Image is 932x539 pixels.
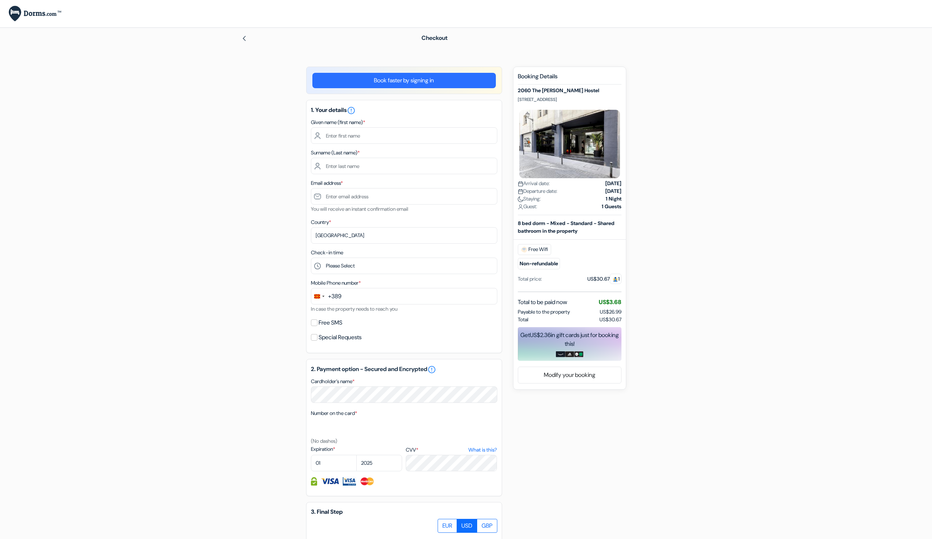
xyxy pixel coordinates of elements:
[518,258,560,269] small: Non-refundable
[427,365,436,374] a: error_outline
[518,196,523,202] img: moon.svg
[422,34,448,42] span: Checkout
[311,279,361,287] label: Mobile Phone number
[518,181,523,187] img: calendar.svg
[518,187,557,195] span: Departure date:
[602,203,621,210] strong: 1 Guests
[600,308,621,315] span: US$26.99
[311,127,497,144] input: Enter first name
[518,73,621,85] h5: Booking Details
[606,195,621,203] strong: 1 Night
[521,247,527,252] img: free_wifi.svg
[312,73,496,88] a: Book faster by signing in
[311,445,402,453] label: Expiration
[311,249,343,257] label: Check-in time
[319,318,342,328] label: Free SMS
[518,180,550,187] span: Arrival date:
[311,179,343,187] label: Email address
[565,351,574,357] img: adidas-card.png
[311,288,341,304] button: Change country, selected North Macedonia (+389)
[518,308,570,316] span: Payable to the property
[518,195,541,203] span: Staying:
[518,97,621,102] p: [STREET_ADDRESS]
[311,306,397,312] small: In case the property needs to reach you
[311,158,497,174] input: Enter last name
[457,519,477,533] label: USD
[518,203,537,210] span: Guest:
[610,274,621,284] span: 1
[574,351,583,357] img: uber-uber-eats-card.png
[311,119,365,126] label: Given name (first name)
[556,351,565,357] img: amazon-card-no-text.png
[518,368,621,382] a: Modify your booking
[477,519,497,533] label: GBP
[311,409,357,417] label: Number on the card
[518,87,621,94] h5: 2060 The [PERSON_NAME] Hostel
[613,277,618,282] img: guest.svg
[605,187,621,195] strong: [DATE]
[438,519,457,533] label: EUR
[241,35,247,41] img: left_arrow.svg
[587,275,621,283] div: US$30.67
[518,244,551,255] span: Free Wifi
[518,275,542,283] div: Total price:
[518,220,614,234] b: 8 bed dorm - Mixed - Standard - Shared bathroom in the property
[311,188,497,205] input: Enter email address
[311,149,360,157] label: Surname (Last name)
[311,378,354,385] label: Cardholder’s name
[343,477,356,486] img: Visa Electron
[406,446,497,454] label: CVV
[311,508,497,515] h5: 3. Final Step
[347,106,356,114] a: error_outline
[518,204,523,210] img: user_icon.svg
[605,180,621,187] strong: [DATE]
[311,477,317,486] img: Credit card information fully secured and encrypted
[468,446,497,454] a: What is this?
[311,365,497,374] h5: 2. Payment option - Secured and Encrypted
[319,332,361,343] label: Special Requests
[518,316,528,323] span: Total
[518,298,567,307] span: Total to be paid now
[360,477,375,486] img: Master Card
[518,189,523,194] img: calendar.svg
[311,206,408,212] small: You will receive an instant confirmation email
[347,106,356,115] i: error_outline
[599,298,621,306] span: US$3.68
[530,331,551,339] span: US$2.36
[438,519,497,533] div: Basic radio toggle button group
[599,316,621,323] span: US$30.67
[328,292,341,301] div: +389
[518,331,621,348] div: Get in gift cards just for booking this!
[321,477,339,486] img: Visa
[311,438,337,444] small: (No dashes)
[311,218,331,226] label: Country
[311,106,497,115] h5: 1. Your details
[9,6,61,22] img: Dorms.com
